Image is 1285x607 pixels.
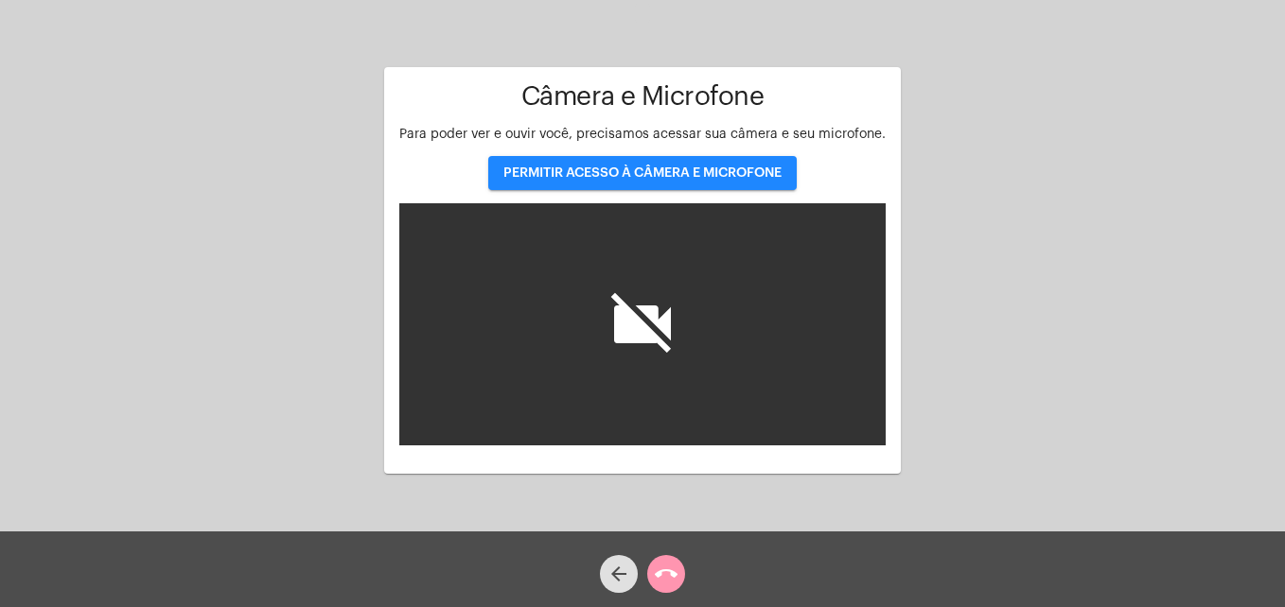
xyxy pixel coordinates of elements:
button: PERMITIR ACESSO À CÂMERA E MICROFONE [488,156,797,190]
span: Para poder ver e ouvir você, precisamos acessar sua câmera e seu microfone. [399,128,886,141]
mat-icon: arrow_back [607,563,630,585]
i: videocam_off [605,286,680,362]
h1: Câmera e Microfone [399,82,886,112]
mat-icon: call_end [655,563,678,585]
span: PERMITIR ACESSO À CÂMERA E MICROFONE [503,166,782,180]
